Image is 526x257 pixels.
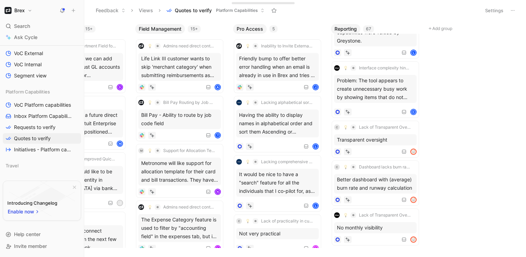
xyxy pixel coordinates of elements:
[188,25,201,32] div: 15+
[334,222,417,233] div: No monthly visibility
[328,21,426,251] div: Reporting67
[14,146,73,153] span: Initiatives - Platform capabilities
[332,121,419,158] a: C💡Lack of Transparent Oversight in Financial OperationsTransparent oversightavatar
[14,135,51,142] span: Quotes to verify
[3,32,81,43] a: Ask Cycle
[163,204,215,210] span: Admins need direct control over adding Expense Categories
[334,65,340,71] img: logo
[341,163,413,171] button: 💡Dashboard lacks burn rate and runway calculation features
[145,42,217,50] button: 💡Admins need direct control over adding Expense Categories
[215,189,220,194] div: N
[163,43,215,49] span: Admins need direct control over adding Expense Categories
[269,25,278,32] div: 5
[3,122,81,133] a: Requests to verify
[3,160,81,171] div: Travel
[243,98,315,107] button: 💡Lacking alphabetical sorting feature for names
[3,6,34,15] button: BrexBrex
[234,39,321,93] a: logo💡Inability to Invite External Guests to BrexFriendly bump to offer better error handling when...
[163,5,268,16] button: Quotes to verifyPlatform Capabilities
[3,100,81,110] a: VoC Platform capabilities
[138,109,221,129] div: Bill Pay - Ability to route by job code field
[163,148,215,153] span: Support for Allocation Templates in Card and Bill Transactions
[334,124,340,130] div: C
[236,43,242,49] img: logo
[246,44,250,48] img: 💡
[261,159,313,165] span: Lacking comprehensive search feature for co-piloted individuals
[6,88,50,95] span: Platform Capabilities
[14,124,56,131] span: Requests to verify
[136,96,223,141] a: logo💡Bill Pay Routing by Job CodeBill Pay - Ability to route by job code fieldT
[334,164,340,170] div: C
[3,241,81,251] div: Invite member
[117,85,122,90] div: D
[148,44,152,48] img: 💡
[138,214,221,242] div: The Expense Category feature is used to filter by "accounting field" in the expenses tab, but it ...
[136,144,223,198] a: M💡Support for Allocation Templates in Card and Bill TransactionsMetronome will like support for a...
[359,65,411,71] span: Interface complexity hinders report generation efficiency
[163,100,215,105] span: Bill Pay Routing by Job Code
[261,43,313,49] span: Inability to Invite External Guests to Brex
[233,24,267,34] button: Pro Access
[3,160,81,173] div: Travel
[138,158,221,186] div: Metronome will like support for allocation template for their card and bill transactions. They ha...
[246,160,250,164] img: 💡
[3,86,81,97] div: Platform Capabilities
[14,113,72,120] span: Inbox Platform Capabilities
[236,218,242,224] div: C
[148,149,152,153] img: 💡
[3,86,81,155] div: Platform CapabilitiesVoC Platform capabilitiesInbox Platform CapabilitiesRequests to verifyQuotes...
[136,5,156,16] button: Views
[313,203,318,208] div: L
[331,24,360,34] button: Reporting
[359,164,411,170] span: Dashboard lacks burn rate and runway calculation features
[334,134,417,145] div: Transparent oversight
[216,7,258,14] span: Platform Capabilities
[334,174,417,194] div: Better dashboard with (average) burn rate and runway calculation
[313,246,318,251] div: L
[359,212,411,218] span: Lack of Transparent Oversight in Financial Operations
[3,59,81,70] a: VoC Internal
[9,181,75,217] img: bg-BLZuj68n.svg
[3,111,81,121] a: Inbox Platform Capabilities
[117,141,122,146] div: M
[243,42,315,50] button: 💡Inability to Invite External Guests to Brex
[236,169,319,197] div: It would be nice to have a "search" feature for all the individuals that I co-pilot for, as the c...
[175,7,212,14] span: Quotes to verify
[3,48,81,59] a: VoC External
[236,100,242,105] img: logo
[332,160,419,206] a: C💡Dashboard lacks burn rate and runway calculation featuresBetter dashboard with (average) burn r...
[341,211,413,219] button: 💡Lack of Transparent Oversight in Financial Operations
[136,39,223,93] a: logo💡Admins need direct control over adding Expense CategoriesLife Link III customer wants to ski...
[14,101,71,108] span: VoC Platform capabilities
[138,100,144,105] img: logo
[215,133,220,138] div: T
[334,25,357,32] span: Reporting
[117,201,122,205] div: J
[313,85,318,90] div: J
[139,25,181,32] span: Field Management
[313,144,318,149] div: L
[14,231,41,237] span: Help center
[334,75,417,103] div: Problem: The tool appears to create unnecessary busy work by showing items that do not require ac...
[246,219,250,223] img: 💡
[14,243,47,249] span: Invite member
[7,199,57,207] div: Introducing Changelog
[344,165,348,169] img: 💡
[344,125,348,129] img: 💡
[482,6,506,15] button: Settings
[138,53,221,81] div: Life Link III customer wants to skip 'merchant category' when submitting reimbursements as they a...
[8,207,35,216] span: Enable now
[243,217,315,225] button: 💡Lack of practicality in current solution
[344,213,348,217] img: 💡
[236,159,242,165] img: logo
[341,64,413,72] button: 💡Interface complexity hinders report generation efficiency
[332,209,419,245] a: logo💡Lack of Transparent Oversight in Financial OperationsNo monthly visibilityavatar
[3,229,81,240] div: Help center
[136,201,223,254] a: logo💡Admins need direct control over adding Expense CategoriesThe Expense Category feature is use...
[334,212,340,218] img: logo
[411,197,416,202] img: avatar
[236,228,319,239] div: Not very practical
[236,109,319,137] div: Having the ability to display names in alphabetical order and sort them Ascending or Descending, ...
[261,218,313,224] span: Lack of practicality in current solution
[14,72,46,79] span: Segment view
